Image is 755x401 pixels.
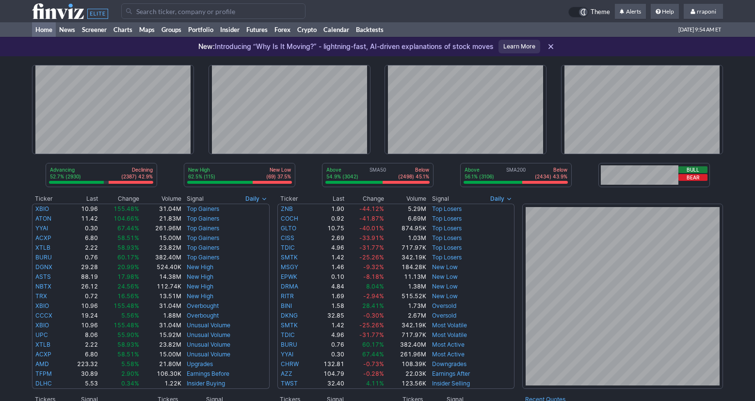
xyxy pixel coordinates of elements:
[113,205,139,212] span: 155.48%
[362,302,384,309] span: 28.41%
[198,42,494,51] p: Introducing “Why Is It Moving?” - lightning-fast, AI-driven explanations of stock moves
[311,194,345,204] th: Last
[64,214,98,224] td: 11.42
[140,311,182,321] td: 1.88M
[281,351,293,358] a: YYAI
[385,233,427,243] td: 1.03M
[432,273,458,280] a: New Low
[432,331,467,338] a: Most Volatile
[359,331,384,338] span: -31.77%
[432,321,467,329] a: Most Volatile
[64,359,98,369] td: 223.32
[432,380,470,387] a: Insider Selling
[385,282,427,291] td: 1.38M
[281,205,293,212] a: ZNB
[651,4,679,19] a: Help
[35,234,51,241] a: ACXP
[35,292,47,300] a: TRX
[385,301,427,311] td: 1.73M
[363,370,384,377] span: -0.28%
[50,173,81,180] p: 52.7% (2930)
[117,341,139,348] span: 58.93%
[140,369,182,379] td: 106.30K
[64,282,98,291] td: 26.12
[535,173,567,180] p: (2434) 43.9%
[385,204,427,214] td: 5.29M
[362,351,384,358] span: 67.44%
[35,215,51,222] a: ATON
[35,312,52,319] a: CCCX
[140,340,182,350] td: 23.82M
[64,233,98,243] td: 6.80
[50,166,81,173] p: Advancing
[398,166,429,173] p: Below
[385,291,427,301] td: 515.52K
[35,351,51,358] a: ACXP
[35,283,51,290] a: NBTX
[465,166,494,173] p: Above
[359,215,384,222] span: -41.87%
[35,360,49,368] a: AMD
[359,254,384,261] span: -25.26%
[311,204,345,214] td: 1.90
[281,263,298,271] a: MSGY
[64,350,98,359] td: 6.80
[385,330,427,340] td: 717.97K
[113,302,139,309] span: 155.48%
[187,195,204,203] span: Signal
[35,321,49,329] a: XBIO
[64,272,98,282] td: 88.19
[188,173,215,180] p: 62.5% (115)
[140,350,182,359] td: 15.00M
[363,292,384,300] span: -2.94%
[678,22,721,37] span: [DATE] 9:54 AM ET
[121,173,153,180] p: (2387) 42.9%
[359,225,384,232] span: -40.01%
[281,370,292,377] a: AZZ
[187,302,219,309] a: Overbought
[217,22,243,37] a: Insider
[187,341,230,348] a: Unusual Volume
[117,283,139,290] span: 24.56%
[281,302,292,309] a: BINI
[281,321,298,329] a: SMTK
[187,244,219,251] a: Top Gainers
[345,194,385,204] th: Change
[320,22,353,37] a: Calendar
[187,312,219,319] a: Overbought
[281,273,297,280] a: EPWK
[385,350,427,359] td: 261.96M
[121,166,153,173] p: Declining
[326,166,358,173] p: Above
[490,194,504,204] span: Daily
[140,233,182,243] td: 15.00M
[136,22,158,37] a: Maps
[311,301,345,311] td: 1.58
[64,330,98,340] td: 8.06
[465,173,494,180] p: 56.1% (3106)
[140,253,182,262] td: 382.40M
[366,380,384,387] span: 4.11%
[110,22,136,37] a: Charts
[121,380,139,387] span: 0.34%
[140,243,182,253] td: 23.82M
[281,215,298,222] a: COCH
[266,173,291,180] p: (69) 37.5%
[140,282,182,291] td: 112.74K
[245,194,259,204] span: Daily
[64,311,98,321] td: 19.24
[64,204,98,214] td: 10.96
[385,311,427,321] td: 2.67M
[64,243,98,253] td: 2.22
[432,360,466,368] a: Downgrades
[187,321,230,329] a: Unusual Volume
[359,244,384,251] span: -31.77%
[281,254,298,261] a: SMTK
[488,194,514,204] button: Signals interval
[140,262,182,272] td: 524.40K
[187,215,219,222] a: Top Gainers
[140,359,182,369] td: 21.80M
[35,225,48,232] a: YYAI
[432,302,456,309] a: Oversold
[117,263,139,271] span: 20.99%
